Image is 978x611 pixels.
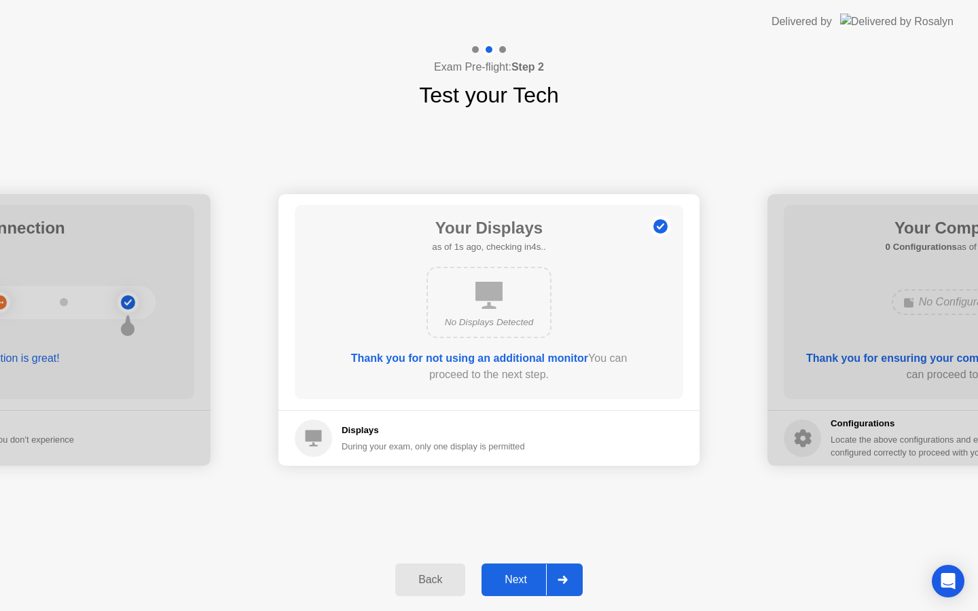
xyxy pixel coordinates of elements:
[342,440,525,453] div: During your exam, only one display is permitted
[432,216,545,240] h1: Your Displays
[432,240,545,254] h5: as of 1s ago, checking in4s..
[772,14,832,30] div: Delivered by
[434,59,544,75] h4: Exam Pre-flight:
[511,61,544,73] b: Step 2
[419,79,559,111] h1: Test your Tech
[486,574,546,586] div: Next
[482,563,583,596] button: Next
[351,352,588,364] b: Thank you for not using an additional monitor
[333,350,645,383] div: You can proceed to the next step.
[840,14,954,29] img: Delivered by Rosalyn
[395,563,465,596] button: Back
[439,316,539,329] div: No Displays Detected
[932,565,964,597] div: Open Intercom Messenger
[342,424,525,437] h5: Displays
[399,574,461,586] div: Back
